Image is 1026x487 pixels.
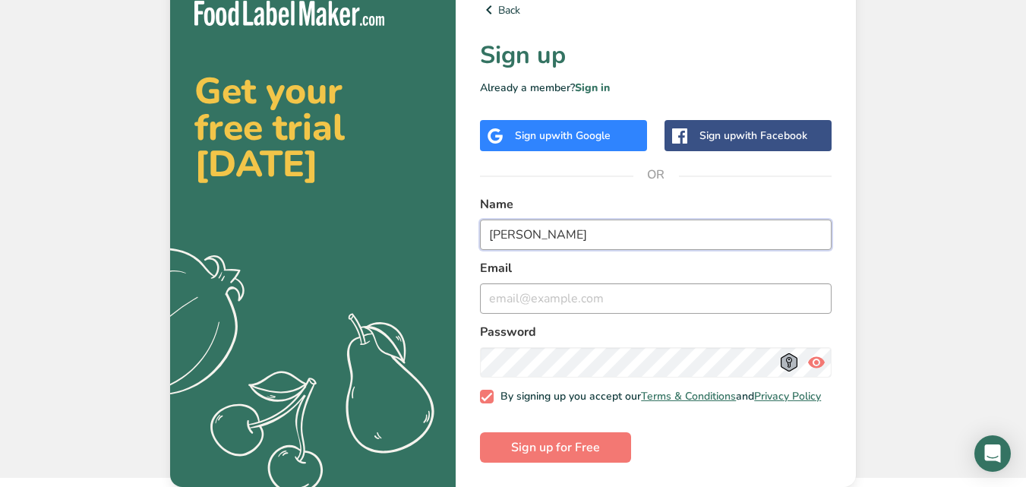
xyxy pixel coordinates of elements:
label: Name [480,195,832,213]
input: email@example.com [480,283,832,314]
span: with Google [551,128,611,143]
span: OR [633,152,679,198]
p: Already a member? [480,80,832,96]
div: Sign up [515,128,611,144]
div: Open Intercom Messenger [974,435,1011,472]
span: By signing up you accept our and [494,390,822,403]
a: Sign in [575,81,610,95]
button: Sign up for Free [480,432,631,463]
label: Email [480,259,832,277]
label: Password [480,323,832,341]
h1: Sign up [480,37,832,74]
div: Sign up [699,128,807,144]
span: Sign up for Free [511,438,600,457]
input: John Doe [480,220,832,250]
h2: Get your free trial [DATE] [194,73,431,182]
img: Food Label Maker [194,1,384,26]
span: with Facebook [736,128,807,143]
a: Privacy Policy [754,389,821,403]
a: Terms & Conditions [641,389,736,403]
a: Back [480,1,832,19]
